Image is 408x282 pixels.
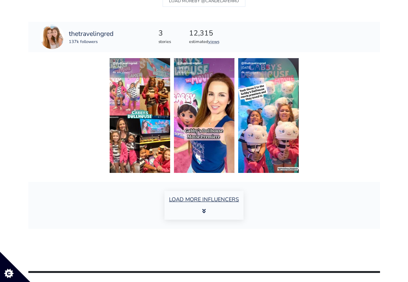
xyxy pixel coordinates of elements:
[241,61,266,65] a: @thetravelingred
[186,70,194,74] a: views
[164,191,244,220] button: LOAD MORE INFLUENCERS
[208,39,219,45] a: views
[122,70,130,74] a: views
[174,58,234,78] div: [DATE] 4k est.
[250,70,258,74] a: views
[113,61,137,65] a: @thetravelingred
[158,39,171,45] div: stories
[238,58,299,78] div: [DATE] 4k est.
[189,28,219,39] div: 12,315
[158,28,171,39] div: 3
[189,39,219,45] div: estimated
[40,25,64,49] img: 1446508146.jpg
[69,39,113,45] div: 137k followers
[177,61,202,65] a: @thetravelingred
[110,58,170,78] div: [DATE] 4k est.
[69,29,113,39] a: thetravelingred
